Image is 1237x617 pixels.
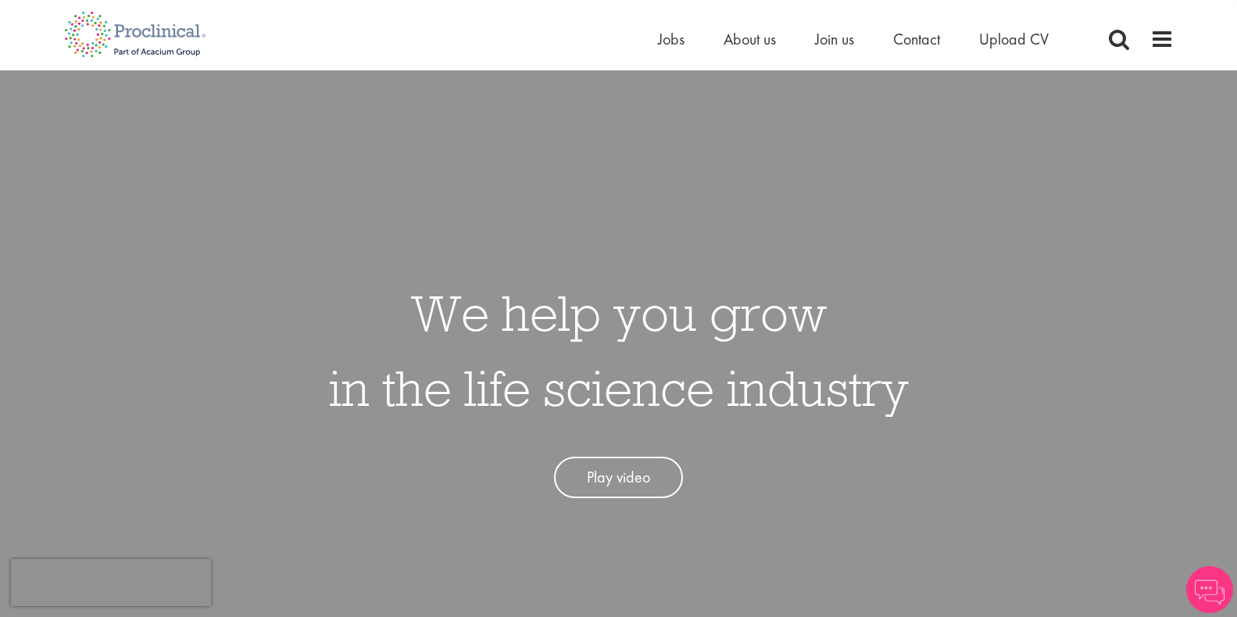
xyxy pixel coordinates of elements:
a: Upload CV [979,29,1049,49]
h1: We help you grow in the life science industry [329,275,909,425]
a: Join us [815,29,854,49]
a: Contact [893,29,940,49]
a: Play video [554,457,683,498]
img: Chatbot [1186,566,1233,613]
a: Jobs [658,29,685,49]
a: About us [724,29,776,49]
